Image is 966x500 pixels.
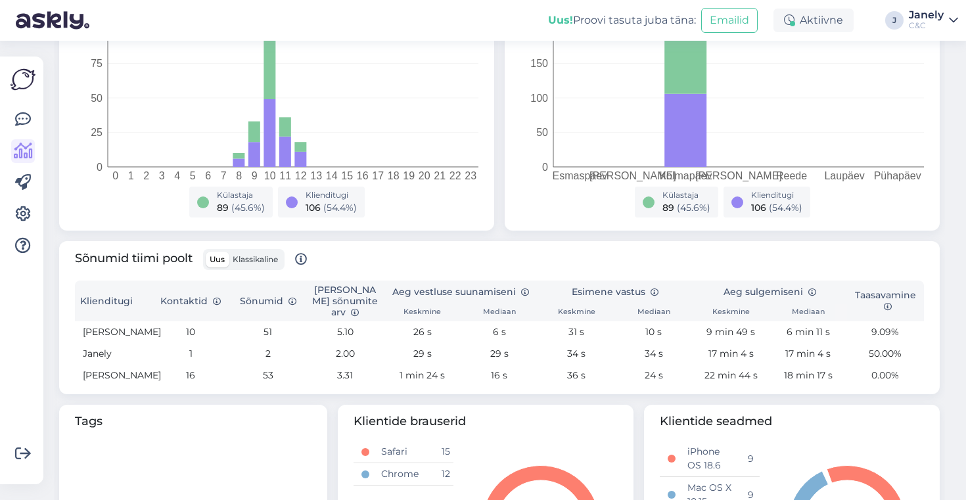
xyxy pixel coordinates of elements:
[373,463,433,486] td: Chrome
[769,202,802,214] span: ( 54.4 %)
[461,304,538,322] th: Mediaan
[354,413,618,430] span: Klientide brauserid
[847,365,924,386] td: 0.00%
[205,170,211,181] tspan: 6
[615,365,692,386] td: 24 s
[143,170,149,181] tspan: 2
[229,321,306,343] td: 51
[210,254,225,264] span: Uus
[693,321,770,343] td: 9 min 49 s
[341,170,353,181] tspan: 15
[885,11,904,30] div: J
[695,170,782,182] tspan: [PERSON_NAME]
[152,281,229,321] th: Kontaktid
[465,170,476,181] tspan: 23
[552,170,607,181] tspan: Esmaspäev
[252,170,258,181] tspan: 9
[97,162,103,173] tspan: 0
[152,343,229,365] td: 1
[461,343,538,365] td: 29 s
[770,321,846,343] td: 6 min 11 s
[751,202,766,214] span: 106
[75,413,311,430] span: Tags
[233,254,278,264] span: Klassikaline
[85,32,103,43] tspan: 100
[679,441,739,477] td: iPhone OS 18.6
[776,170,807,181] tspan: Reede
[773,9,854,32] div: Aktiivne
[75,321,152,343] td: [PERSON_NAME]
[693,304,770,322] th: Keskmine
[538,343,615,365] td: 34 s
[530,93,548,104] tspan: 100
[75,281,152,321] th: Klienditugi
[770,343,846,365] td: 17 min 4 s
[693,365,770,386] td: 22 min 44 s
[128,170,134,181] tspan: 1
[384,321,461,343] td: 26 s
[75,343,152,365] td: Janely
[538,304,615,322] th: Keskmine
[357,170,369,181] tspan: 16
[662,189,710,201] div: Külastaja
[751,189,802,201] div: Klienditugi
[152,365,229,386] td: 16
[847,281,924,321] th: Taasavamine
[662,202,674,214] span: 89
[229,281,306,321] th: Sõnumid
[295,170,307,181] tspan: 12
[306,202,321,214] span: 106
[388,170,400,181] tspan: 18
[615,321,692,343] td: 10 s
[326,170,338,181] tspan: 14
[91,127,103,138] tspan: 25
[229,365,306,386] td: 53
[306,281,383,321] th: [PERSON_NAME] sõnumite arv
[384,304,461,322] th: Keskmine
[152,321,229,343] td: 10
[306,343,383,365] td: 2.00
[11,67,35,92] img: Askly Logo
[419,170,430,181] tspan: 20
[221,170,227,181] tspan: 7
[434,463,453,486] td: 12
[434,170,446,181] tspan: 21
[530,58,548,69] tspan: 150
[536,127,548,138] tspan: 50
[264,170,276,181] tspan: 10
[310,170,322,181] tspan: 13
[306,189,357,201] div: Klienditugi
[874,170,921,181] tspan: Pühapäev
[660,413,924,430] span: Klientide seadmed
[538,321,615,343] td: 31 s
[847,321,924,343] td: 9.09%
[174,170,180,181] tspan: 4
[384,365,461,386] td: 1 min 24 s
[538,281,693,304] th: Esimene vastus
[701,8,758,33] button: Emailid
[323,202,357,214] span: ( 54.4 %)
[659,170,712,181] tspan: Kolmapäev
[279,170,291,181] tspan: 11
[847,343,924,365] td: 50.00%
[159,170,165,181] tspan: 3
[909,10,944,20] div: Janely
[909,20,944,31] div: C&C
[75,365,152,386] td: [PERSON_NAME]
[217,202,229,214] span: 89
[548,14,573,26] b: Uus!
[373,441,433,463] td: Safari
[589,170,676,182] tspan: [PERSON_NAME]
[306,365,383,386] td: 3.31
[229,343,306,365] td: 2
[112,170,118,181] tspan: 0
[740,441,760,477] td: 9
[677,202,710,214] span: ( 45.6 %)
[434,441,453,463] td: 15
[306,321,383,343] td: 5.10
[461,321,538,343] td: 6 s
[615,304,692,322] th: Mediaan
[449,170,461,181] tspan: 22
[91,58,103,69] tspan: 75
[403,170,415,181] tspan: 19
